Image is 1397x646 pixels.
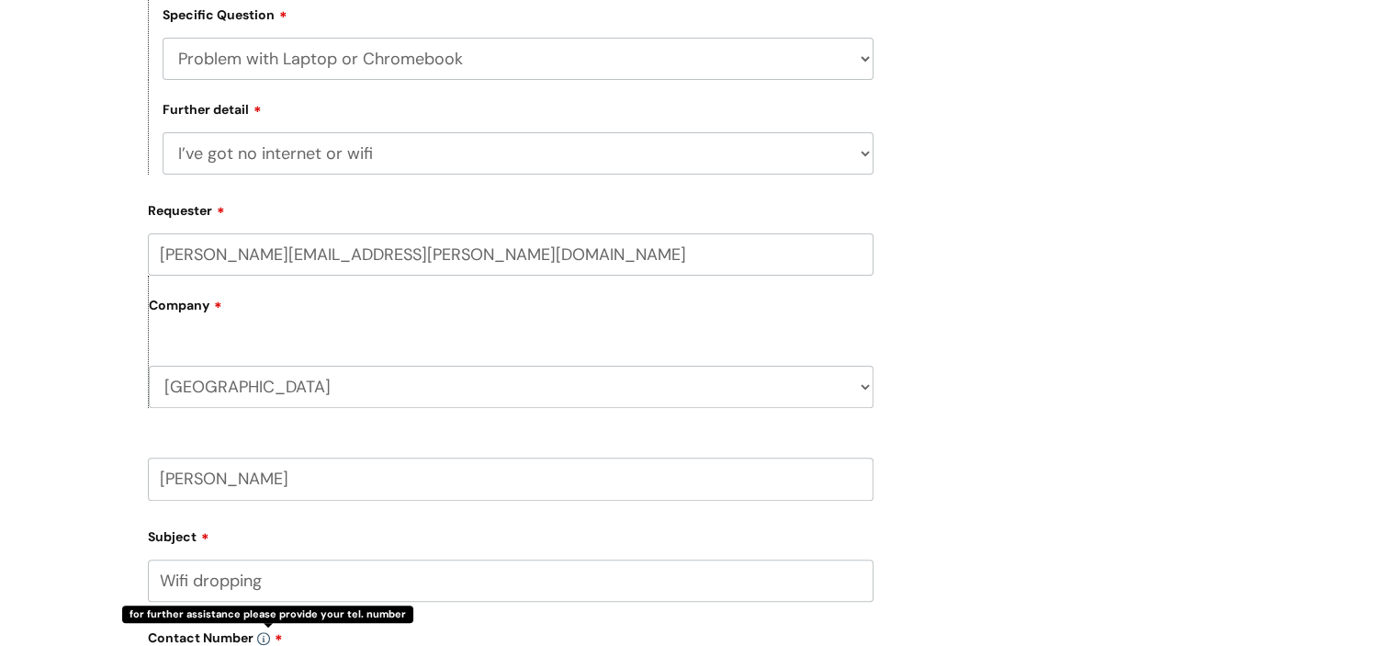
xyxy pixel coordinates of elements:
div: for further assistance please provide your tel. number [122,606,413,623]
label: Contact Number [148,624,873,646]
label: Company [149,291,873,333]
input: Your Name [148,458,873,500]
input: Email [148,233,873,276]
label: Requester [148,197,873,219]
img: info-icon.svg [257,632,270,645]
label: Further detail [163,99,262,118]
label: Specific Question [163,5,287,23]
label: Subject [148,523,873,545]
